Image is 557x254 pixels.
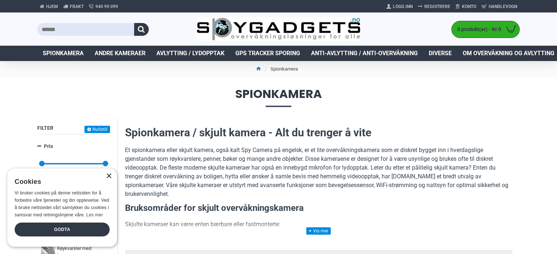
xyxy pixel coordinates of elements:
[453,1,479,12] a: Konto
[151,46,230,61] a: Avlytting / Lydopptak
[95,49,145,58] span: Andre kameraer
[306,46,423,61] a: Anti-avlytting / Anti-overvåkning
[311,49,418,58] span: Anti-avlytting / Anti-overvåkning
[37,88,520,107] span: Spionkamera
[37,46,89,61] a: Spionkamera
[37,125,53,131] span: Filter
[106,174,111,179] div: Close
[86,212,103,217] a: Les mer, opens a new window
[46,3,58,10] span: Hjem
[70,3,84,10] span: Frakt
[84,126,110,133] button: Nullstill
[95,3,118,10] span: 940 99 099
[156,49,224,58] span: Avlytting / Lydopptak
[415,1,453,12] a: Registrere
[462,3,476,10] span: Konto
[424,3,450,10] span: Registrere
[15,223,110,236] div: Godta
[393,3,413,10] span: Logg Inn
[384,1,415,12] a: Logg Inn
[230,46,306,61] a: GPS Tracker Sporing
[43,49,84,58] span: Spionkamera
[423,46,457,61] a: Diverse
[452,26,503,33] span: 0 produkt(er) - Kr 0
[15,174,105,190] div: Cookies
[125,146,512,198] p: Et spionkamera eller skjult kamera, også kalt Spy Camera på engelsk, er et lite overvåkningskamer...
[140,232,512,250] li: Disse kan tas med overalt og brukes til skjult filming i situasjoner der diskresjon er nødvendig ...
[89,46,151,61] a: Andre kameraer
[197,18,361,41] img: SpyGadgets.no
[235,49,300,58] span: GPS Tracker Sporing
[37,140,110,153] a: Pris
[429,49,452,58] span: Diverse
[489,3,517,10] span: Handlevogn
[479,1,520,12] a: Handlevogn
[463,49,554,58] span: Om overvåkning og avlytting
[125,220,512,229] p: Skjulte kameraer kan være enten bærbare eller fastmonterte:
[15,190,109,217] span: Vi bruker cookies på denne nettsiden for å forbedre våre tjenester og din opplevelse. Ved å bruke...
[452,21,519,38] a: 0 produkt(er) - Kr 0
[125,202,512,215] h3: Bruksområder for skjult overvåkningskamera
[140,233,206,240] strong: Bærbare spionkameraer:
[125,125,512,140] h2: Spionkamera / skjult kamera - Alt du trenger å vite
